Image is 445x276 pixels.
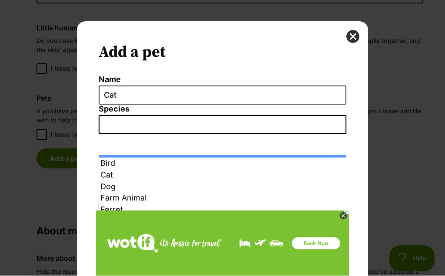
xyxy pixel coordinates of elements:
li: Ferret [99,204,346,216]
li: Cat [99,170,346,181]
label: Species [99,105,346,114]
label: Name [99,76,346,85]
li: Bird [99,158,346,170]
button: close [346,30,359,43]
li: Farm Animal [99,193,346,204]
li: Dog [99,181,346,193]
h2: Add a pet [99,43,346,62]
